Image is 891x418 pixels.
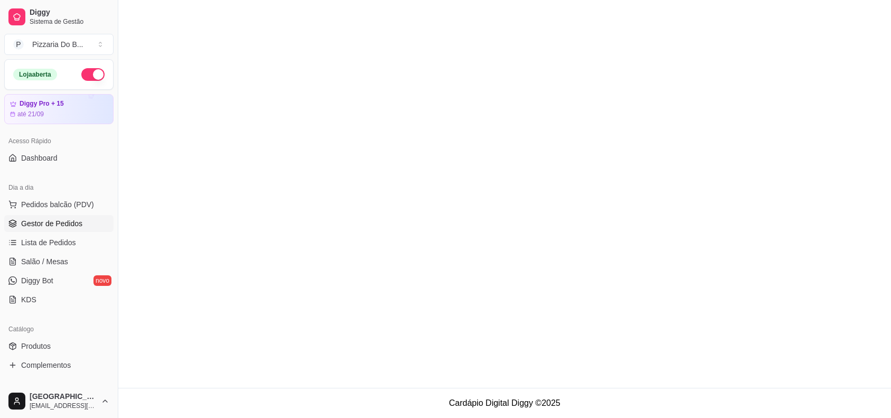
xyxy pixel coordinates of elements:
span: Diggy Bot [21,275,53,286]
span: Sistema de Gestão [30,17,109,26]
span: [EMAIL_ADDRESS][DOMAIN_NAME] [30,402,97,410]
button: Alterar Status [81,68,105,81]
span: KDS [21,294,36,305]
a: Dashboard [4,150,114,166]
span: Produtos [21,341,51,351]
span: Salão / Mesas [21,256,68,267]
div: Dia a dia [4,179,114,196]
button: Pedidos balcão (PDV) [4,196,114,213]
a: Gestor de Pedidos [4,215,114,232]
div: Loja aberta [13,69,57,80]
a: Diggy Pro + 15até 21/09 [4,94,114,124]
footer: Cardápio Digital Diggy © 2025 [118,388,891,418]
span: P [13,39,24,50]
a: Diggy Botnovo [4,272,114,289]
span: Lista de Pedidos [21,237,76,248]
a: KDS [4,291,114,308]
button: [GEOGRAPHIC_DATA][EMAIL_ADDRESS][DOMAIN_NAME] [4,388,114,414]
a: Produtos [4,338,114,355]
div: Acesso Rápido [4,133,114,150]
button: Select a team [4,34,114,55]
article: Diggy Pro + 15 [20,100,64,108]
div: Catálogo [4,321,114,338]
span: Dashboard [21,153,58,163]
a: Lista de Pedidos [4,234,114,251]
span: Gestor de Pedidos [21,218,82,229]
span: Pedidos balcão (PDV) [21,199,94,210]
span: Diggy [30,8,109,17]
a: DiggySistema de Gestão [4,4,114,30]
a: Complementos [4,357,114,374]
article: até 21/09 [17,110,44,118]
span: [GEOGRAPHIC_DATA] [30,392,97,402]
div: Pizzaria Do B ... [32,39,83,50]
span: Complementos [21,360,71,370]
a: Salão / Mesas [4,253,114,270]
